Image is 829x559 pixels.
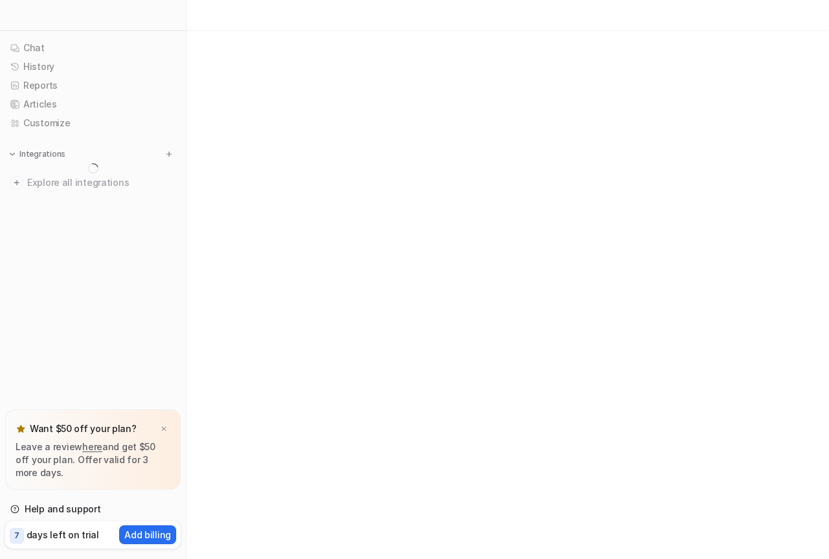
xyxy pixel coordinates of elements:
p: Add billing [124,528,171,542]
p: days left on trial [27,528,99,542]
a: Chat [5,39,181,57]
a: here [82,441,102,452]
p: Integrations [19,149,65,159]
button: Integrations [5,148,69,161]
p: 7 [14,530,19,542]
p: Want $50 off your plan? [30,422,137,435]
img: menu_add.svg [165,150,174,159]
a: Articles [5,95,181,113]
img: expand menu [8,150,17,159]
img: explore all integrations [10,176,23,189]
span: Explore all integrations [27,172,176,193]
img: x [160,425,168,433]
p: Leave a review and get $50 off your plan. Offer valid for 3 more days. [16,440,170,479]
a: Help and support [5,500,181,518]
a: Explore all integrations [5,174,181,192]
img: star [16,424,26,434]
a: Reports [5,76,181,95]
a: Customize [5,114,181,132]
button: Add billing [119,525,176,544]
a: History [5,58,181,76]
